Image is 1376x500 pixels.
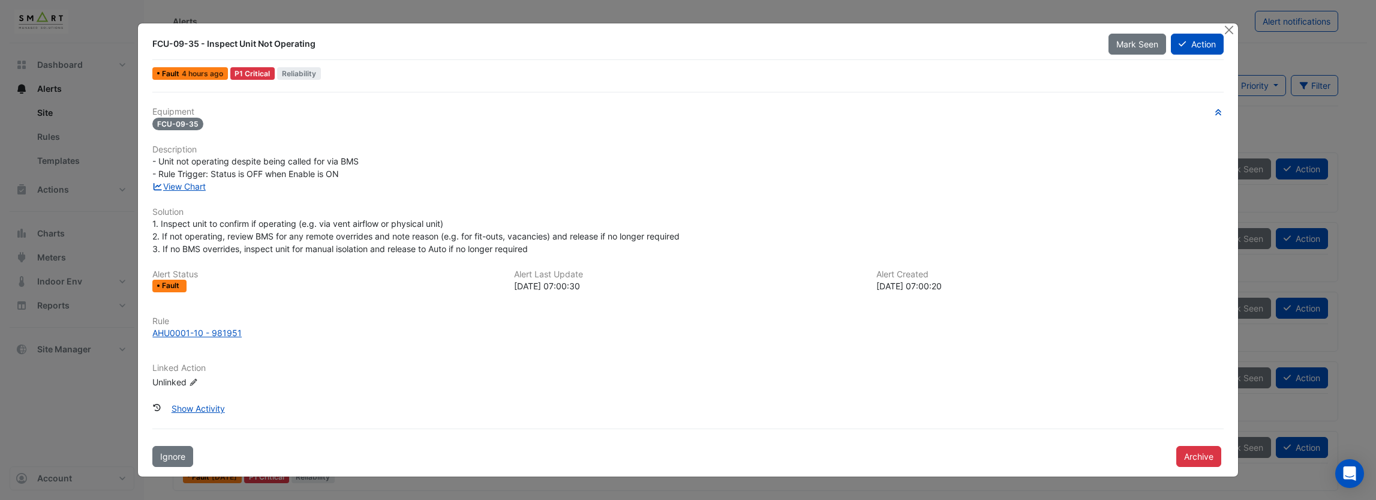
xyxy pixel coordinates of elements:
span: FCU-09-35 [152,118,203,130]
span: Reliability [277,67,321,80]
button: Show Activity [164,398,233,419]
h6: Alert Last Update [514,270,861,280]
button: Mark Seen [1108,34,1166,55]
h6: Equipment [152,107,1223,117]
div: Open Intercom Messenger [1335,459,1364,488]
a: AHU0001-10 - 981951 [152,327,1223,339]
h6: Solution [152,207,1223,217]
span: - Unit not operating despite being called for via BMS - Rule Trigger: Status is OFF when Enable i... [152,156,359,179]
button: Archive [1176,446,1221,467]
div: AHU0001-10 - 981951 [152,327,242,339]
a: View Chart [152,181,206,191]
h6: Alert Created [876,270,1224,280]
h6: Linked Action [152,363,1223,373]
h6: Rule [152,316,1223,327]
div: Unlinked [152,375,296,388]
button: Ignore [152,446,193,467]
span: Mark Seen [1116,39,1158,49]
span: Ignore [160,451,185,462]
div: P1 Critical [230,67,275,80]
span: Fault [162,70,182,77]
div: [DATE] 07:00:30 [514,280,861,292]
button: Close [1223,23,1236,36]
span: Wed 20-Aug-2025 07:00 BST [182,69,223,78]
div: FCU-09-35 - Inspect Unit Not Operating [152,38,1094,50]
h6: Description [152,145,1223,155]
h6: Alert Status [152,270,500,280]
button: Action [1171,34,1223,55]
fa-icon: Edit Linked Action [189,378,198,387]
span: Fault [162,282,182,289]
div: [DATE] 07:00:20 [876,280,1224,292]
span: 1. Inspect unit to confirm if operating (e.g. via vent airflow or physical unit) 2. If not operat... [152,218,680,254]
